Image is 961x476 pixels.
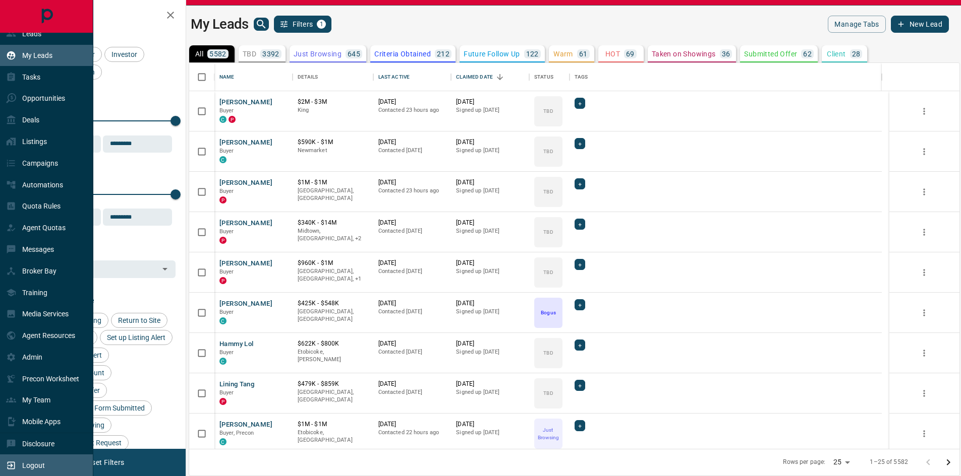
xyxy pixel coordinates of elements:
p: $622K - $800K [298,339,368,348]
p: [DATE] [456,219,524,227]
button: [PERSON_NAME] [219,299,272,309]
span: + [578,380,582,390]
button: Filters1 [274,16,332,33]
p: East Gwillimbury, Innisfil [298,227,368,243]
p: All [195,50,203,57]
p: Signed up [DATE] [456,348,524,356]
div: + [575,178,585,189]
p: Signed up [DATE] [456,308,524,316]
p: Taken on Showings [652,50,716,57]
span: + [578,421,582,431]
p: King [298,106,368,114]
p: [GEOGRAPHIC_DATA], [GEOGRAPHIC_DATA] [298,308,368,323]
span: + [578,300,582,310]
p: Signed up [DATE] [456,267,524,276]
button: more [917,305,932,320]
span: Return to Site [115,316,164,324]
p: [DATE] [378,420,446,429]
div: condos.ca [219,317,227,324]
button: [PERSON_NAME] [219,219,272,228]
p: Contacted [DATE] [378,348,446,356]
div: Claimed Date [456,63,493,91]
span: Buyer [219,228,234,235]
p: TBD [243,50,256,57]
div: condos.ca [219,358,227,365]
span: Buyer [219,148,234,154]
p: [DATE] [378,380,446,388]
p: TBD [543,148,553,155]
span: Set up Listing Alert [103,333,169,342]
div: property.ca [219,277,227,284]
div: + [575,98,585,109]
p: [GEOGRAPHIC_DATA], [GEOGRAPHIC_DATA] [298,187,368,202]
p: $340K - $14M [298,219,368,227]
div: condos.ca [219,438,227,445]
p: Contacted 22 hours ago [378,429,446,437]
div: property.ca [219,398,227,405]
div: + [575,339,585,351]
p: TBD [543,389,553,397]
p: Signed up [DATE] [456,106,524,114]
p: 5582 [209,50,227,57]
p: TBD [543,107,553,115]
div: Claimed Date [451,63,529,91]
button: Reset Filters [77,454,131,471]
div: + [575,259,585,270]
p: [DATE] [456,420,524,429]
button: [PERSON_NAME] [219,98,272,107]
p: 212 [437,50,449,57]
span: + [578,179,582,189]
button: [PERSON_NAME] [219,259,272,268]
p: Signed up [DATE] [456,388,524,396]
p: Bogus [541,309,555,316]
div: + [575,420,585,431]
span: + [578,219,582,229]
p: 62 [803,50,812,57]
p: Just Browsing [535,426,561,441]
span: Investor [108,50,141,58]
p: 1–25 of 5582 [870,458,908,466]
p: Contacted [DATE] [378,388,446,396]
button: Lining Tang [219,380,254,389]
button: Sort [493,70,507,84]
div: + [575,138,585,149]
p: Etobicoke, [PERSON_NAME] [298,348,368,364]
div: + [575,299,585,310]
div: Tags [570,63,882,91]
button: [PERSON_NAME] [219,178,272,188]
div: Name [214,63,293,91]
button: Go to next page [938,452,958,472]
p: Toronto [298,267,368,283]
div: Return to Site [111,313,167,328]
p: 122 [526,50,539,57]
button: more [917,346,932,361]
button: more [917,265,932,280]
div: property.ca [219,196,227,203]
span: + [578,340,582,350]
p: Signed up [DATE] [456,227,524,235]
p: [DATE] [456,98,524,106]
p: $1M - $1M [298,420,368,429]
div: Status [534,63,553,91]
p: [DATE] [378,339,446,348]
p: $425K - $548K [298,299,368,308]
p: Contacted [DATE] [378,227,446,235]
div: Status [529,63,570,91]
p: TBD [543,188,553,195]
span: Buyer, Precon [219,430,254,436]
div: Details [293,63,373,91]
p: [DATE] [456,138,524,147]
p: Submitted Offer [744,50,797,57]
p: 28 [852,50,861,57]
p: [DATE] [456,339,524,348]
p: 36 [722,50,730,57]
p: [GEOGRAPHIC_DATA], [GEOGRAPHIC_DATA] [298,388,368,404]
button: more [917,104,932,119]
p: [DATE] [456,259,524,267]
button: more [917,386,932,401]
button: more [917,184,932,199]
button: search button [254,18,269,31]
div: property.ca [219,237,227,244]
p: 61 [579,50,588,57]
button: Hammy Lol [219,339,253,349]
